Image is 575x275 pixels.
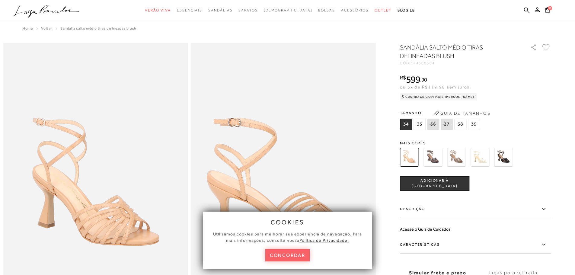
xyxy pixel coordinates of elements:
[432,108,492,118] button: Guia de Tamanhos
[494,148,513,167] img: SANDÁLIA SALTO MÉDIO TIRAS DELINEADAS PRETA
[548,6,552,10] span: 0
[454,119,466,130] span: 38
[238,5,257,16] a: noSubCategoriesText
[400,236,551,254] label: Características
[177,8,202,12] span: Essenciais
[398,8,415,12] span: BLOG LB
[468,119,480,130] span: 39
[318,5,335,16] a: noSubCategoriesText
[414,119,426,130] span: 35
[264,8,312,12] span: [DEMOGRAPHIC_DATA]
[208,8,232,12] span: Sandálias
[400,141,551,145] span: Mais cores
[60,26,136,30] span: SANDÁLIA SALTO MÉDIO TIRAS DELINEADAS BLUSH
[427,119,439,130] span: 36
[375,5,391,16] a: noSubCategoriesText
[145,5,171,16] a: noSubCategoriesText
[423,148,442,167] img: SANDÁLIA SALTO MÉDIO TIRAS DELINEADAS CHUMBO
[264,5,312,16] a: noSubCategoriesText
[265,249,310,261] button: concordar
[543,7,552,15] button: 0
[400,148,419,167] img: SANDÁLIA SALTO MÉDIO TIRAS DELINEADAS BLUSH
[299,238,349,243] a: Política de Privacidade.
[400,178,469,189] span: ADICIONAR À [GEOGRAPHIC_DATA]
[400,85,470,89] span: ou 5x de R$119,98 sem juros
[375,8,391,12] span: Outlet
[471,148,489,167] img: SANDÁLIA SALTO MÉDIO TIRAS DELINEADAS OFF WHITE
[400,93,477,101] div: Cashback com Mais [PERSON_NAME]
[400,43,513,60] h1: SANDÁLIA SALTO MÉDIO TIRAS DELINEADAS BLUSH
[177,5,202,16] a: noSubCategoriesText
[271,219,305,225] span: cookies
[420,77,427,82] i: ,
[238,8,257,12] span: Sapatos
[145,8,171,12] span: Verão Viva
[447,148,466,167] img: SANDÁLIA SALTO MÉDIO TIRAS DELINEADAS DOURADA
[406,74,420,85] span: 599
[421,76,427,83] span: 90
[400,119,412,130] span: 34
[400,61,521,65] div: CÓD:
[400,200,551,218] label: Descrição
[441,119,453,130] span: 37
[400,176,469,191] button: ADICIONAR À [GEOGRAPHIC_DATA]
[213,232,362,243] span: Utilizamos cookies para melhorar sua experiência de navegação. Para mais informações, consulte nossa
[411,61,435,65] span: 124500504
[398,5,415,16] a: BLOG LB
[341,5,369,16] a: noSubCategoriesText
[318,8,335,12] span: Bolsas
[208,5,232,16] a: noSubCategoriesText
[400,75,406,80] i: R$
[400,108,481,117] span: Tamanho
[400,227,451,232] a: Acesse o Guia de Cuidados
[41,26,52,30] a: Voltar
[22,26,33,30] a: Home
[341,8,369,12] span: Acessórios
